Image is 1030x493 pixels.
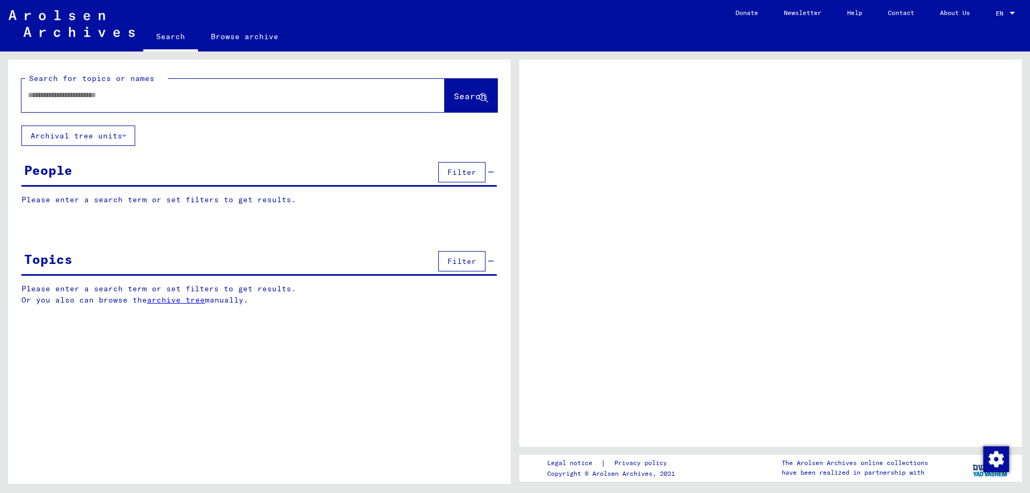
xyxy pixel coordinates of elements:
span: Filter [447,256,476,266]
p: Please enter a search term or set filters to get results. Or you also can browse the manually. [21,283,497,306]
div: | [547,458,680,469]
img: Arolsen_neg.svg [9,10,135,37]
button: Filter [438,251,485,271]
a: Browse archive [198,24,291,49]
a: archive tree [147,295,205,305]
button: Filter [438,162,485,182]
mat-label: Search for topics or names [29,73,154,83]
button: Archival tree units [21,126,135,146]
p: have been realized in partnership with [782,468,928,477]
button: Search [445,79,497,112]
a: Privacy policy [606,458,680,469]
div: People [24,160,72,180]
span: Filter [447,167,476,177]
img: yv_logo.png [970,454,1011,481]
p: Copyright © Arolsen Archives, 2021 [547,469,680,479]
span: EN [996,10,1007,17]
span: Search [454,91,486,101]
a: Search [143,24,198,51]
div: Topics [24,249,72,269]
p: Please enter a search term or set filters to get results. [21,194,497,205]
p: The Arolsen Archives online collections [782,458,928,468]
a: Legal notice [547,458,601,469]
img: Change consent [983,446,1009,472]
